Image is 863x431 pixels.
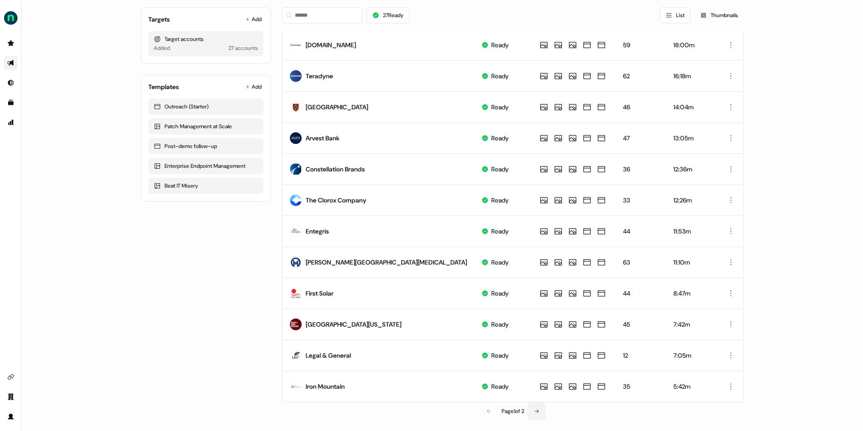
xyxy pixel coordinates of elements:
div: 47 [623,134,659,143]
div: [DOMAIN_NAME] [306,40,356,49]
div: 36 [623,165,659,174]
div: 59 [623,40,659,49]
a: Go to templates [4,95,18,110]
div: Ready [491,258,509,267]
div: Ready [491,72,509,81]
div: 7:42m [673,320,711,329]
div: Ready [491,134,509,143]
div: 14:04m [673,103,711,112]
div: Ready [491,227,509,236]
div: Added [154,44,170,53]
div: 11:10m [673,258,711,267]
div: Ready [491,289,509,298]
a: Go to profile [4,409,18,424]
div: [PERSON_NAME][GEOGRAPHIC_DATA][MEDICAL_DATA] [306,258,467,267]
div: 12 [623,351,659,360]
div: 12:26m [673,196,711,205]
div: Page 1 of 2 [502,407,524,416]
div: Target accounts [154,35,258,44]
a: Go to prospects [4,36,18,50]
div: Arvest Bank [306,134,339,143]
div: Targets [148,15,170,24]
div: 7:05m [673,351,711,360]
div: 27 accounts [228,44,258,53]
div: Ready [491,196,509,205]
div: Outreach (Starter) [154,102,258,111]
a: Go to integrations [4,370,18,384]
div: First Solar [306,289,334,298]
a: Go to team [4,390,18,404]
div: 44 [623,227,659,236]
div: 45 [623,320,659,329]
div: Ready [491,382,509,391]
div: 33 [623,196,659,205]
div: Entegris [306,227,329,236]
div: 63 [623,258,659,267]
div: Ready [491,165,509,174]
button: Add [244,13,263,26]
div: Teradyne [306,72,333,81]
div: 18:00m [673,40,711,49]
div: 11:53m [673,227,711,236]
div: Ready [491,103,509,112]
div: 8:47m [673,289,711,298]
button: Add [244,81,263,93]
a: Go to Inbound [4,76,18,90]
div: Ready [491,351,509,360]
a: Go to outbound experience [4,56,18,70]
div: [GEOGRAPHIC_DATA] [306,103,368,112]
a: Go to attribution [4,115,18,130]
div: Enterprise Endpoint Management [154,162,258,171]
div: The Clorox Company [306,196,366,205]
div: Iron Mountain [306,382,345,391]
div: Patch Management at Scale [154,122,258,131]
div: Post-demo follow-up [154,142,258,151]
div: [GEOGRAPHIC_DATA][US_STATE] [306,320,401,329]
div: 16:18m [673,72,711,81]
div: 13:05m [673,134,711,143]
button: List [659,7,690,23]
div: 62 [623,72,659,81]
div: Templates [148,82,179,91]
div: Ready [491,40,509,49]
div: Legal & General [306,351,351,360]
div: 5:42m [673,382,711,391]
div: Ready [491,320,509,329]
button: Thumbnails [694,7,744,23]
div: 12:36m [673,165,711,174]
div: Beat IT Misery [154,181,258,190]
div: 35 [623,382,659,391]
div: 46 [623,103,659,112]
div: 44 [623,289,659,298]
div: Constellation Brands [306,165,365,174]
button: 27Ready [366,7,409,23]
